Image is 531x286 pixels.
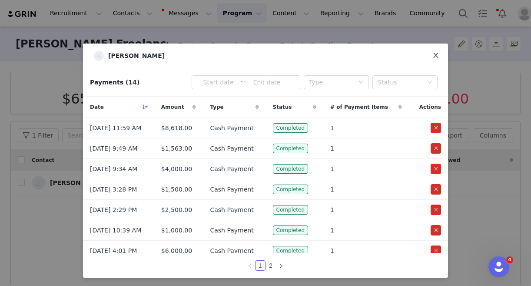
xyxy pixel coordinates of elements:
div: [PERSON_NAME] [108,52,165,59]
span: Cash Payment [210,144,253,153]
span: $6,000.00 [161,246,192,256]
i: icon: right [279,263,284,269]
span: Cash Payment [210,205,253,215]
span: [DATE] 4:01 PM [90,246,137,256]
a: 2 [266,261,275,270]
span: 1 [330,124,334,133]
span: $4,000.00 [161,165,192,174]
span: 1 [330,165,334,174]
span: Type [210,103,223,111]
span: $1,563.00 [161,144,192,153]
article: Payments [83,68,448,278]
li: 1 [255,260,265,271]
span: 1 [330,185,334,194]
i: icon: left [247,263,252,269]
span: Cash Payment [210,246,253,256]
span: Cash Payment [210,226,253,235]
span: 4 [506,256,513,263]
span: [DATE] 3:28 PM [90,185,137,194]
i: icon: down [427,80,432,86]
div: Actions [409,98,448,116]
span: [DATE] 9:49 AM [90,144,137,153]
span: Cash Payment [210,165,253,174]
a: 1 [256,261,265,270]
span: 1 [330,205,334,215]
span: $8,618.00 [161,124,192,133]
span: $2,500.00 [161,205,192,215]
img: a76ed2c9-e2af-4e0d-aecc-3582528360f4--s.jpg [93,50,104,61]
input: End date [245,77,288,87]
span: $1,000.00 [161,226,192,235]
span: Cash Payment [210,185,253,194]
li: Previous Page [245,260,255,271]
span: Completed [273,205,308,215]
iframe: Intercom live chat [488,256,509,277]
span: Completed [273,185,308,194]
span: # of Payment Items [330,103,388,111]
span: Amount [161,103,184,111]
i: icon: close [432,52,439,59]
i: icon: down [358,80,364,86]
span: 1 [330,144,334,153]
span: Completed [273,246,308,256]
span: [DATE] 9:34 AM [90,165,137,174]
li: Next Page [276,260,286,271]
span: 1 [330,226,334,235]
div: Payments (14) [90,78,139,87]
div: Type [309,78,354,87]
span: $1,500.00 [161,185,192,194]
span: Status [273,103,292,111]
a: [PERSON_NAME] [93,50,165,61]
span: 1 [330,246,334,256]
span: Completed [273,164,308,174]
span: [DATE] 11:59 AM [90,124,141,133]
span: Cash Payment [210,124,253,133]
span: [DATE] 2:29 PM [90,205,137,215]
span: Completed [273,144,308,153]
span: Completed [273,225,308,235]
button: Close [424,44,448,68]
span: Date [90,103,104,111]
span: [DATE] 10:39 AM [90,226,141,235]
input: Start date [197,77,240,87]
span: Completed [273,123,308,133]
div: Status [378,78,423,87]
